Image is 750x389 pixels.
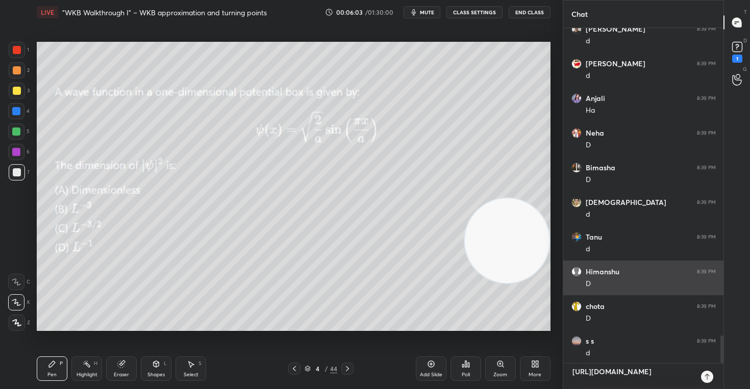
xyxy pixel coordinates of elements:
div: 4 [8,103,30,119]
p: Chat [563,1,596,28]
div: 8:39 PM [697,26,716,32]
h4: "WKB Walkthrough I" – WKB approximation and turning points [62,8,267,17]
img: f37e2404a99b436797bb310a153c819b.jpg [571,24,582,34]
div: S [198,361,202,366]
h6: [DEMOGRAPHIC_DATA] [586,198,666,207]
div: Highlight [77,372,97,377]
img: default.png [571,267,582,277]
div: grid [563,28,724,363]
div: 8:39 PM [697,338,716,344]
h6: s s [586,336,594,346]
div: D [586,279,716,289]
button: mute [404,6,440,18]
div: 7 [9,164,30,180]
div: X [8,294,30,310]
button: CLASS SETTINGS [446,6,503,18]
div: P [60,361,63,366]
div: D [586,314,716,324]
div: d [586,210,716,220]
div: 8:39 PM [697,165,716,171]
div: 8:39 PM [697,199,716,205]
div: D [586,175,716,185]
span: mute [420,9,434,16]
div: Add Slide [420,372,442,377]
div: H [94,361,97,366]
div: 44 [330,364,337,373]
div: 5 [8,123,30,140]
h6: [PERSON_NAME] [586,59,645,68]
div: D [586,140,716,150]
div: Zoom [493,372,507,377]
div: C [8,274,30,290]
img: 174b53d0ca4d48bfa502fcb33cf18c33.jpg [571,197,582,208]
div: d [586,36,716,46]
h6: chota [586,302,605,311]
div: Eraser [114,372,129,377]
div: Shapes [147,372,165,377]
div: More [529,372,541,377]
div: 6 [8,144,30,160]
div: 8:39 PM [697,95,716,101]
button: End Class [509,6,551,18]
img: 7fc5a47e42554c05b2f2078985d1c79d.jpg [571,128,582,138]
textarea: [URL][DOMAIN_NAME] [571,364,695,389]
h6: Tanu [586,232,602,242]
div: 4 [313,366,323,372]
h6: Himanshu [586,267,619,276]
h6: Anjali [586,94,605,103]
img: f8adacc3ded548218de6d171bd426cd0.jpg [571,336,582,346]
img: 45525ca116064b0bbf38546bbb0e5fcc.jpg [571,232,582,242]
div: Z [9,315,30,331]
div: 1 [732,55,742,63]
h6: Neha [586,128,604,138]
p: G [743,65,747,73]
div: 8:39 PM [697,130,716,136]
div: Pen [47,372,57,377]
div: L [164,361,167,366]
div: 1 [9,42,29,58]
h6: [PERSON_NAME] [586,24,645,34]
div: d [586,244,716,254]
div: Select [184,372,198,377]
img: da319626a3fb404791c0a2d430e242dd.jpg [571,93,582,103]
div: 8:39 PM [697,234,716,240]
div: 8:39 PM [697,303,716,309]
img: f267efbb575f406c81e0b7878e6d3f8e.jpg [571,59,582,69]
div: 3 [9,83,30,99]
div: d [586,71,716,81]
div: 2 [9,62,30,79]
h6: Bimasha [586,163,615,172]
img: 3 [571,163,582,173]
div: Poll [462,372,470,377]
div: d [586,348,716,358]
img: fbc741841cb54ec4844ce43ffda78d4d.jpg [571,301,582,312]
div: 8:39 PM [697,269,716,275]
p: T [744,8,747,16]
div: Ha [586,106,716,116]
div: 8:39 PM [697,61,716,67]
p: D [743,37,747,44]
div: / [325,366,328,372]
div: LIVE [37,6,58,18]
